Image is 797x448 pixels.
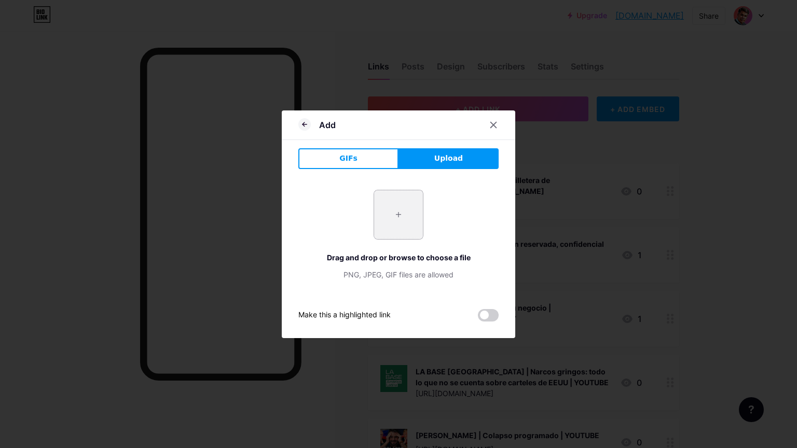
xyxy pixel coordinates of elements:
[298,252,499,263] div: Drag and drop or browse to choose a file
[298,148,398,169] button: GIFs
[398,148,499,169] button: Upload
[339,153,358,164] span: GIFs
[298,269,499,280] div: PNG, JPEG, GIF files are allowed
[298,309,391,321] div: Make this a highlighted link
[434,153,463,164] span: Upload
[319,119,336,131] div: Add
